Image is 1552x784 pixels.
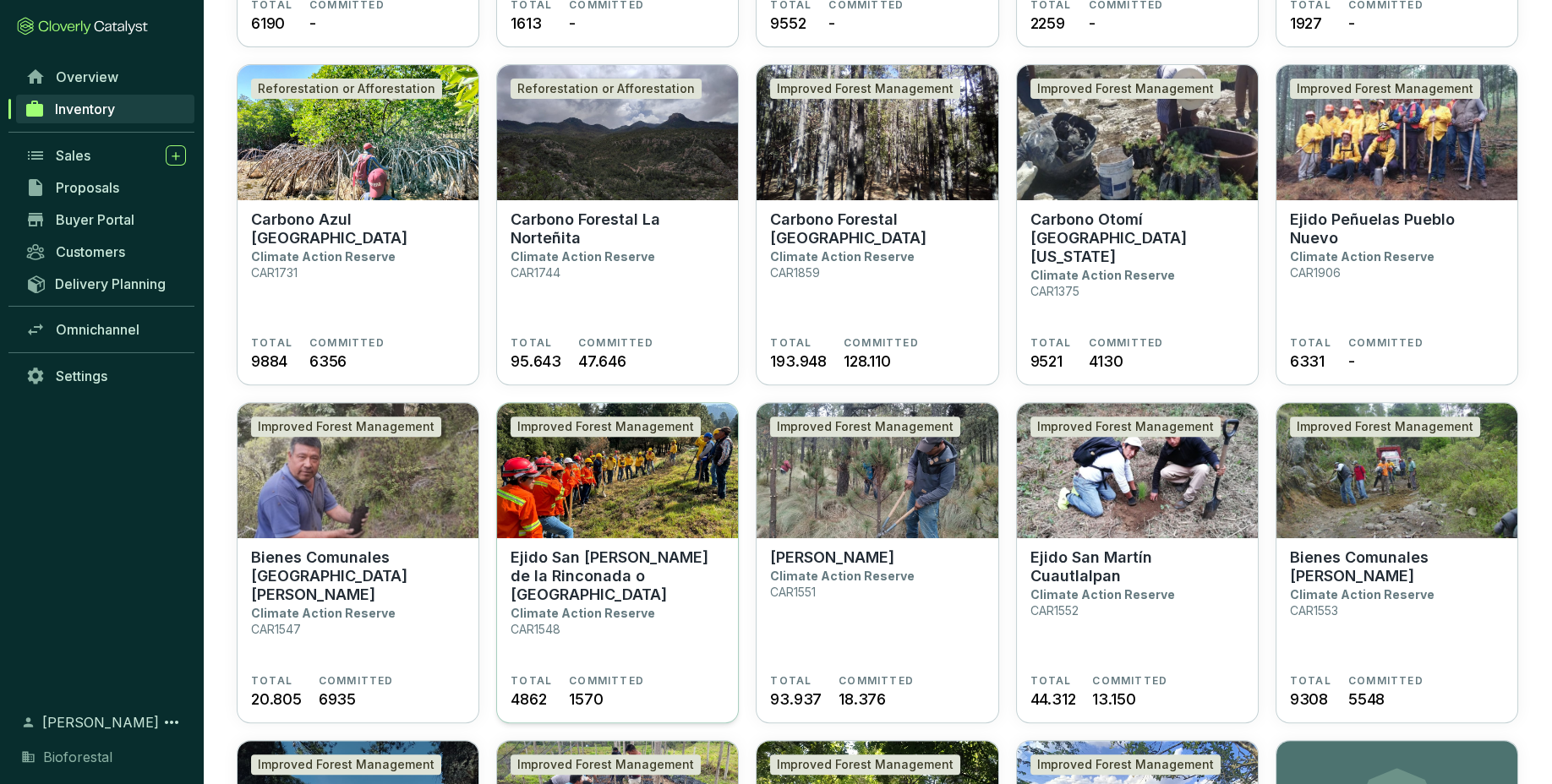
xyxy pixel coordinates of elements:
[1348,688,1385,710] span: 5548
[42,712,159,732] span: [PERSON_NAME]
[43,747,112,767] span: Bioforestal
[1348,350,1355,373] span: -
[238,403,478,538] img: Bienes Comunales San Pedro Ecatzingo
[237,402,479,723] a: Bienes Comunales San Pedro EcatzingoImproved Forest ManagementBienes Comunales [GEOGRAPHIC_DATA][...
[56,321,139,338] span: Omnichannel
[17,141,194,170] a: Sales
[1290,350,1325,373] span: 6331
[1290,12,1322,35] span: 1927
[56,179,119,196] span: Proposals
[511,548,724,604] p: Ejido San [PERSON_NAME] de la Rinconada o [GEOGRAPHIC_DATA]
[839,674,914,688] span: COMMITTED
[238,65,478,200] img: Carbono Azul Playa Tortuga
[16,95,194,123] a: Inventory
[1030,754,1221,775] div: Improved Forest Management
[1030,336,1072,350] span: TOTAL
[56,367,107,384] span: Settings
[511,606,655,620] p: Climate Action Reserve
[319,674,394,688] span: COMMITTED
[1089,350,1123,373] span: 4130
[1348,12,1355,35] span: -
[55,101,115,117] span: Inventory
[511,336,552,350] span: TOTAL
[1017,65,1258,200] img: Carbono Otomí La Florida
[569,12,576,35] span: -
[511,754,701,775] div: Improved Forest Management
[1276,403,1517,538] img: Bienes Comunales Santiago Cuautenco
[1290,688,1328,710] span: 9308
[496,402,739,723] a: Ejido San Antonio de la Rinconada o Tlaltecahuacan Improved Forest ManagementEjido San [PERSON_NA...
[770,754,960,775] div: Improved Forest Management
[1030,12,1065,35] span: 2259
[770,688,822,710] span: 93.937
[1092,674,1167,688] span: COMMITTED
[1030,210,1244,266] p: Carbono Otomí [GEOGRAPHIC_DATA][US_STATE]
[251,548,465,604] p: Bienes Comunales [GEOGRAPHIC_DATA][PERSON_NAME]
[757,65,997,200] img: Carbono Forestal La Catedral
[56,211,134,228] span: Buyer Portal
[511,350,561,373] span: 95.643
[496,64,739,385] a: Carbono Forestal La NorteñitaReforestation or AfforestationCarbono Forestal La NorteñitaClimate A...
[309,12,316,35] span: -
[1016,64,1259,385] a: Carbono Otomí La FloridaImproved Forest ManagementCarbono Otomí [GEOGRAPHIC_DATA][US_STATE]Climat...
[511,674,552,688] span: TOTAL
[511,249,655,264] p: Climate Action Reserve
[770,569,915,583] p: Climate Action Reserve
[251,606,396,620] p: Climate Action Reserve
[251,336,292,350] span: TOTAL
[1276,65,1517,200] img: Ejido Peñuelas Pueblo Nuevo
[1276,64,1518,385] a: Ejido Peñuelas Pueblo NuevoImproved Forest ManagementEjido Peñuelas Pueblo NuevoClimate Action Re...
[1030,587,1175,602] p: Climate Action Reserve
[511,265,560,280] p: CAR1744
[770,79,960,99] div: Improved Forest Management
[1030,79,1221,99] div: Improved Forest Management
[1030,688,1076,710] span: 44.312
[251,350,287,373] span: 9884
[1290,265,1341,280] p: CAR1906
[251,622,301,636] p: CAR1547
[1092,688,1135,710] span: 13.150
[309,350,347,373] span: 6356
[251,265,298,280] p: CAR1731
[511,79,702,99] div: Reforestation or Afforestation
[756,64,998,385] a: Carbono Forestal La CatedralImproved Forest ManagementCarbono Forestal [GEOGRAPHIC_DATA]Climate A...
[756,402,998,723] a: Ejido TlalmanalcoImproved Forest Management[PERSON_NAME]Climate Action ReserveCAR1551TOTAL93.937C...
[1030,603,1079,618] p: CAR1552
[1030,268,1175,282] p: Climate Action Reserve
[17,362,194,390] a: Settings
[251,249,396,264] p: Climate Action Reserve
[251,674,292,688] span: TOTAL
[1017,403,1258,538] img: Ejido San Martín Cuautlalpan
[770,585,816,599] p: CAR1551
[1290,336,1331,350] span: TOTAL
[569,688,603,710] span: 1570
[1089,336,1164,350] span: COMMITTED
[1030,416,1221,437] div: Improved Forest Management
[770,12,806,35] span: 9552
[1290,674,1331,688] span: TOTAL
[17,205,194,234] a: Buyer Portal
[1089,12,1096,35] span: -
[1276,402,1518,723] a: Bienes Comunales Santiago CuautencoImproved Forest ManagementBienes Comunales [PERSON_NAME]Climat...
[1030,674,1072,688] span: TOTAL
[839,688,886,710] span: 18.376
[1348,336,1424,350] span: COMMITTED
[770,265,820,280] p: CAR1859
[497,65,738,200] img: Carbono Forestal La Norteñita
[56,147,90,164] span: Sales
[844,336,919,350] span: COMMITTED
[770,674,812,688] span: TOTAL
[770,416,960,437] div: Improved Forest Management
[17,63,194,91] a: Overview
[578,336,653,350] span: COMMITTED
[770,210,984,248] p: Carbono Forestal [GEOGRAPHIC_DATA]
[511,416,701,437] div: Improved Forest Management
[1290,416,1480,437] div: Improved Forest Management
[237,64,479,385] a: Carbono Azul Playa TortugaReforestation or AfforestationCarbono Azul [GEOGRAPHIC_DATA]Climate Act...
[1290,587,1435,602] p: Climate Action Reserve
[569,674,644,688] span: COMMITTED
[319,688,356,710] span: 6935
[17,237,194,266] a: Customers
[578,350,626,373] span: 47.646
[770,350,827,373] span: 193.948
